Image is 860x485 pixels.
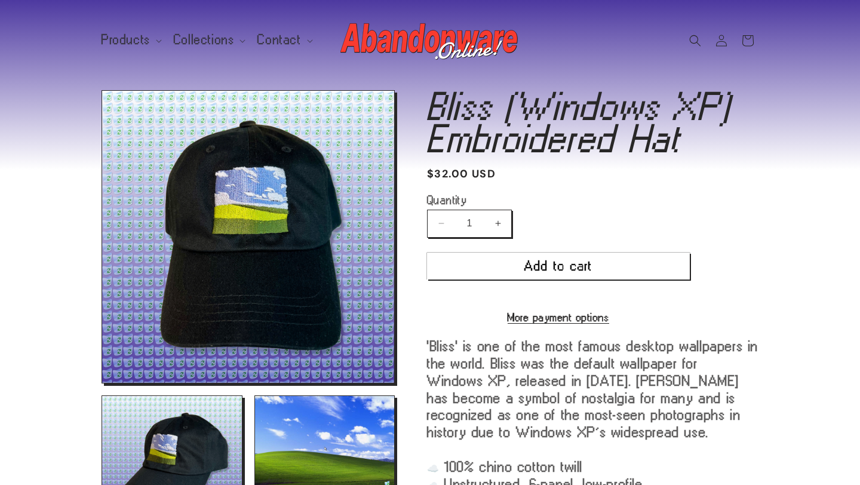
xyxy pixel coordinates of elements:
[427,90,758,155] h1: Bliss (Windows XP) Embroidered Hat
[427,312,690,323] a: More payment options
[340,17,520,65] img: Abandonware
[250,27,317,53] summary: Contact
[102,35,150,45] span: Products
[336,12,524,69] a: Abandonware
[257,35,301,45] span: Contact
[167,27,251,53] summary: Collections
[427,253,690,280] button: Add to cart
[682,27,708,54] summary: Search
[427,166,496,182] span: $32.00 USD
[427,194,690,206] label: Quantity
[94,27,167,53] summary: Products
[174,35,235,45] span: Collections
